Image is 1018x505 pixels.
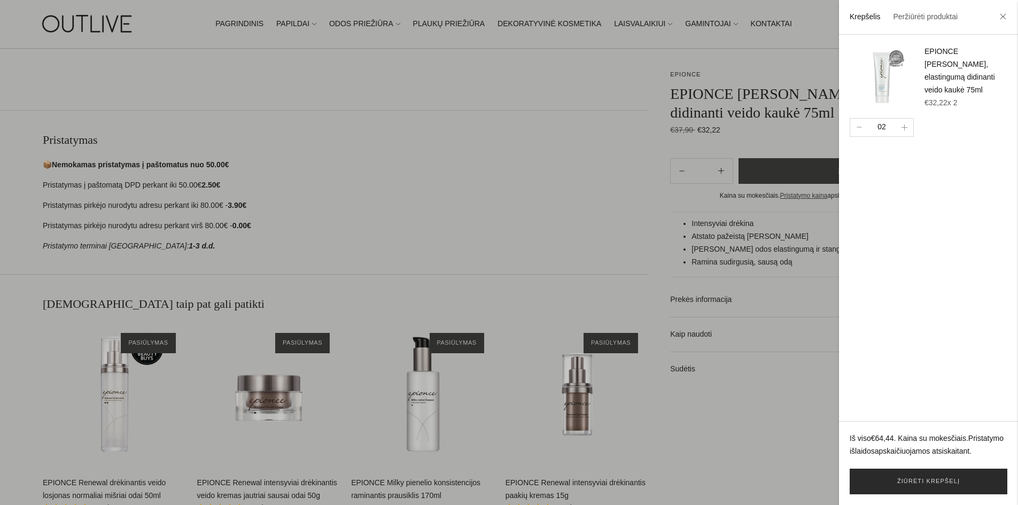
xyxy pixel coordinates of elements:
[924,47,995,94] a: EPIONCE [PERSON_NAME], elastingumą didinanti veido kaukė 75ml
[850,12,881,21] a: Krepšelis
[850,469,1007,494] a: Žiūrėti krepšelį
[850,434,1004,455] a: Pristatymo išlaidos
[873,122,890,133] div: 02
[850,45,914,110] img: epionce-enriched-firming-mask-outlive_200x.png
[893,12,958,21] a: Peržiūrėti produktai
[871,434,894,442] span: €64,44
[947,98,958,107] span: x 2
[924,98,958,107] span: €32,22
[850,432,1007,458] p: Iš viso . Kaina su mokesčiais. apskaičiuojamos atsiskaitant.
